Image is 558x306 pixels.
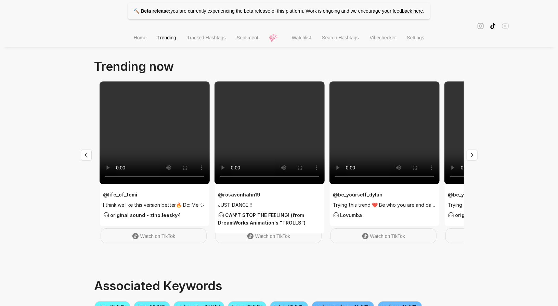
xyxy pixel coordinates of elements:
[103,192,138,197] strong: @ life_of_temi
[448,201,551,209] span: Trying this trend ❤️ “Be kind to everyone you meet , you may not know their story”
[502,22,509,30] span: youtube
[370,233,405,239] span: Watch on TikTok
[103,212,109,218] span: customer-service
[218,192,261,197] strong: @ rosavonhahn19
[330,228,437,243] a: Watch on TikTok
[218,201,321,209] span: JUST DANCE !!
[333,212,339,218] span: customer-service
[382,8,423,14] a: your feedback here
[103,212,181,218] strong: original sound - zino.leesky4
[103,201,206,209] span: I think we like this version better🔥 Dc: Me シ
[128,3,430,19] p: you are currently experiencing the beta release of this platform. Work is ongoing and we encourage .
[448,212,454,218] span: customer-service
[407,35,425,40] span: Settings
[333,192,383,197] strong: @ be_yourself_dylan
[333,201,436,209] span: Trying this trend ❤️ Be who you are and dance in the spotlight ❤️
[255,233,290,239] span: Watch on TikTok
[445,228,551,243] a: Watch on TikTok
[237,35,258,40] span: Sentiment
[370,35,396,40] span: Vibechecker
[94,278,222,293] span: Associated Keywords
[477,22,484,30] span: instagram
[133,8,170,14] strong: 🔨 Beta release:
[157,35,176,40] span: Trending
[83,152,89,158] span: left
[216,228,322,243] a: Watch on TikTok
[322,35,359,40] span: Search Hashtags
[101,228,207,243] a: Watch on TikTok
[292,35,311,40] span: Watchlist
[333,212,362,218] strong: Lovumba
[187,35,226,40] span: Tracked Hashtags
[448,212,538,218] strong: original sound - malajuntalyricz17
[469,152,475,158] span: right
[94,59,174,74] span: Trending now
[134,35,146,40] span: Home
[140,233,175,239] span: Watch on TikTok
[448,192,498,197] strong: @ be_yourself_dylan
[218,212,224,218] span: customer-service
[218,212,306,226] strong: CAN'T STOP THE FEELING! (from DreamWorks Animation's "TROLLS")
